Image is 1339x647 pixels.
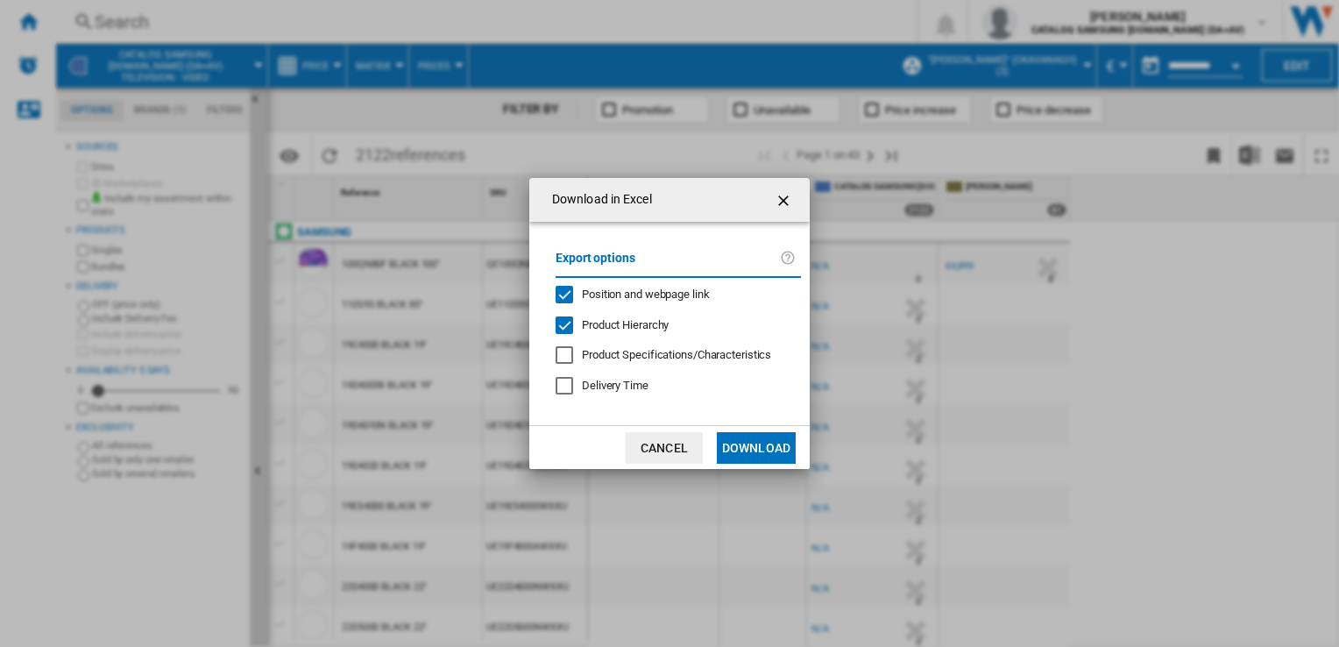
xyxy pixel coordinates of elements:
md-checkbox: Product Hierarchy [556,316,787,333]
span: Product Specifications/Characteristics [582,348,771,361]
span: Delivery Time [582,379,648,392]
div: Only applies to Category View [582,347,771,363]
ng-md-icon: getI18NText('BUTTONS.CLOSE_DIALOG') [775,190,796,211]
md-checkbox: Position and webpage link [556,287,787,303]
button: Cancel [626,432,703,464]
md-checkbox: Delivery Time [556,378,801,395]
span: Product Hierarchy [582,318,669,331]
span: Position and webpage link [582,288,710,301]
button: getI18NText('BUTTONS.CLOSE_DIALOG') [768,182,803,217]
button: Download [717,432,796,464]
label: Export options [556,248,780,281]
h4: Download in Excel [543,191,652,209]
